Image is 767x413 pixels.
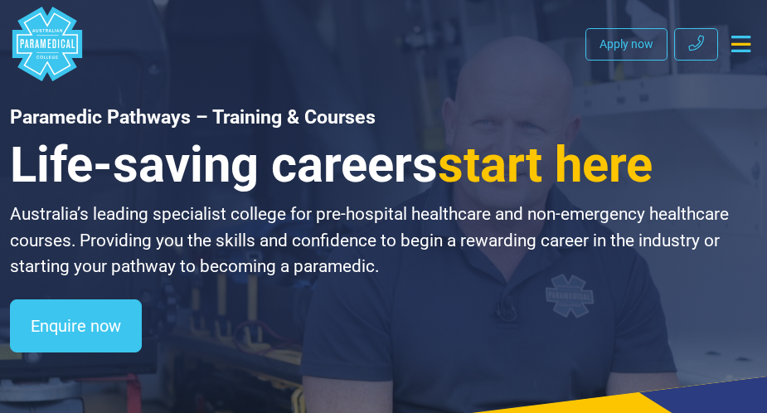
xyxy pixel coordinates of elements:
h3: Life-saving careers [10,136,757,196]
button: Toggle navigation [725,29,757,59]
span: start here [438,136,653,194]
a: Enquire now [10,299,142,352]
a: Australian Paramedical College [10,7,85,81]
a: Apply now [585,28,667,61]
h1: Paramedic Pathways – Training & Courses [10,106,757,129]
p: Australia’s leading specialist college for pre-hospital healthcare and non-emergency healthcare c... [10,202,757,279]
